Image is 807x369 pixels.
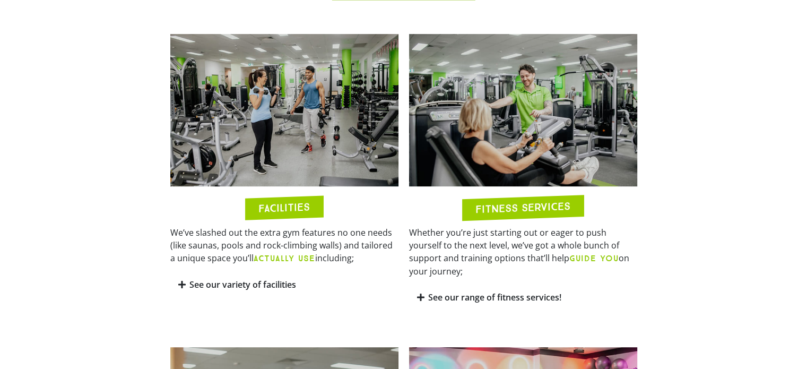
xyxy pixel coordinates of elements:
[258,201,310,213] h2: FACILITIES
[569,253,619,263] b: GUIDE YOU
[189,279,296,290] a: See our variety of facilities
[409,285,637,310] div: See our range of fitness services!
[409,226,637,278] p: Whether you’re just starting out or eager to push yourself to the next level, we’ve got a whole b...
[254,253,315,263] b: ACTUALLY USE
[170,272,398,297] div: See our variety of facilities
[170,226,398,265] p: We’ve slashed out the extra gym features no one needs (like saunas, pools and rock-climbing walls...
[475,201,570,214] h2: FITNESS SERVICES
[428,291,561,303] a: See our range of fitness services!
